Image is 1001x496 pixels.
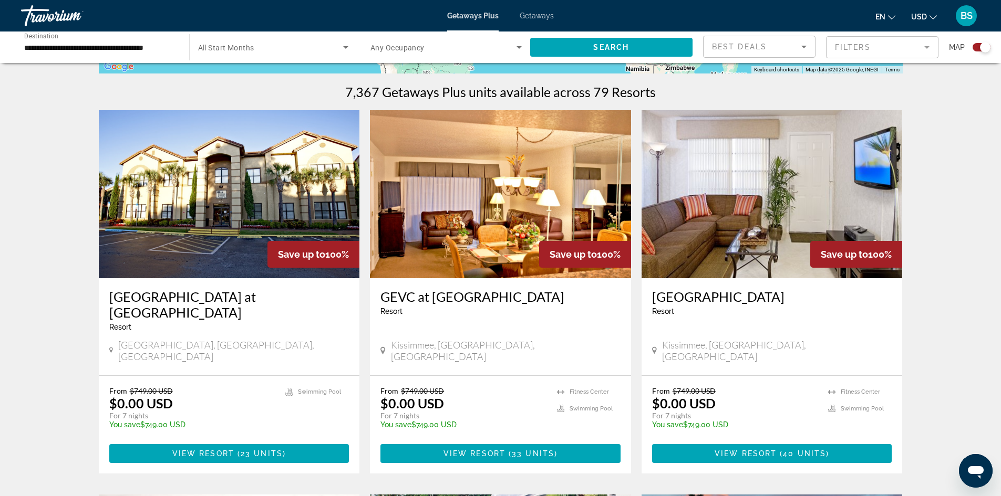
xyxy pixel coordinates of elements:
a: [GEOGRAPHIC_DATA] at [GEOGRAPHIC_DATA] [109,289,349,320]
span: $749.00 USD [673,386,716,395]
span: Search [593,43,629,51]
span: $749.00 USD [401,386,444,395]
span: Resort [652,307,674,315]
a: Open this area in Google Maps (opens a new window) [101,60,136,73]
span: You save [109,420,140,429]
a: Getaways [520,12,554,20]
p: $0.00 USD [652,395,716,411]
span: Save up to [821,249,868,260]
span: Fitness Center [841,388,880,395]
button: View Resort(23 units) [109,444,349,463]
p: $749.00 USD [380,420,546,429]
span: 40 units [783,449,826,458]
a: Travorium [21,2,126,29]
span: Resort [109,323,131,331]
p: $749.00 USD [109,420,275,429]
span: Map data ©2025 Google, INEGI [806,67,879,72]
span: Resort [380,307,403,315]
a: GEVC at [GEOGRAPHIC_DATA] [380,289,621,304]
a: Getaways Plus [447,12,499,20]
span: ( ) [234,449,286,458]
a: Terms (opens in new tab) [885,67,900,72]
div: 100% [810,241,902,268]
span: Destination [24,32,58,39]
p: For 7 nights [109,411,275,420]
img: C687E01X.jpg [99,110,360,278]
span: Kissimmee, [GEOGRAPHIC_DATA], [GEOGRAPHIC_DATA] [391,339,621,362]
span: Fitness Center [570,388,609,395]
span: $749.00 USD [130,386,173,395]
span: Any Occupancy [370,44,425,52]
span: Save up to [278,249,325,260]
span: From [652,386,670,395]
span: Swimming Pool [570,405,613,412]
button: Change language [875,9,895,24]
iframe: Button to launch messaging window [959,454,993,488]
span: Swimming Pool [298,388,341,395]
span: 23 units [241,449,283,458]
span: From [380,386,398,395]
span: ( ) [505,449,558,458]
span: View Resort [715,449,777,458]
button: User Menu [953,5,980,27]
a: [GEOGRAPHIC_DATA] [652,289,892,304]
h1: 7,367 Getaways Plus units available across 79 Resorts [345,84,656,100]
span: Kissimmee, [GEOGRAPHIC_DATA], [GEOGRAPHIC_DATA] [662,339,892,362]
button: View Resort(40 units) [652,444,892,463]
span: BS [961,10,973,21]
span: All Start Months [198,44,254,52]
p: $0.00 USD [109,395,173,411]
span: USD [911,13,927,21]
p: $749.00 USD [652,420,818,429]
span: ( ) [777,449,829,458]
span: en [875,13,885,21]
span: Map [949,40,965,55]
span: 33 units [512,449,554,458]
button: Search [530,38,693,57]
div: 100% [267,241,359,268]
button: Filter [826,36,938,59]
img: 5169I01X.jpg [370,110,631,278]
button: View Resort(33 units) [380,444,621,463]
span: From [109,386,127,395]
p: $0.00 USD [380,395,444,411]
span: Best Deals [712,43,767,51]
span: Save up to [550,249,597,260]
img: 2066I01L.jpg [642,110,903,278]
span: Swimming Pool [841,405,884,412]
button: Change currency [911,9,937,24]
mat-select: Sort by [712,40,807,53]
span: You save [652,420,683,429]
button: Keyboard shortcuts [754,66,799,73]
div: 100% [539,241,631,268]
img: Google [101,60,136,73]
p: For 7 nights [380,411,546,420]
p: For 7 nights [652,411,818,420]
span: You save [380,420,411,429]
span: View Resort [443,449,505,458]
span: [GEOGRAPHIC_DATA], [GEOGRAPHIC_DATA], [GEOGRAPHIC_DATA] [118,339,349,362]
span: View Resort [172,449,234,458]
